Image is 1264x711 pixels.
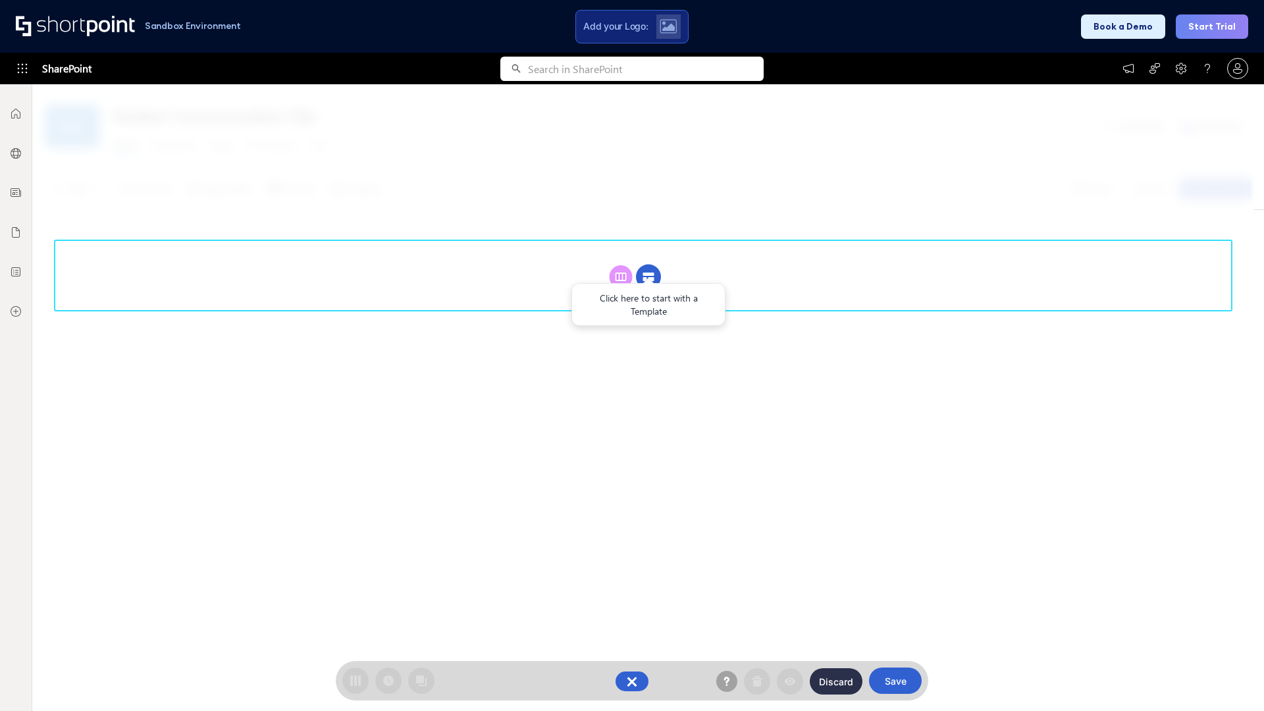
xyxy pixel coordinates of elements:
[660,19,677,34] img: Upload logo
[42,53,92,84] span: SharePoint
[583,20,648,32] span: Add your Logo:
[145,22,241,30] h1: Sandbox Environment
[1176,14,1248,39] button: Start Trial
[1198,648,1264,711] iframe: Chat Widget
[869,668,922,694] button: Save
[810,668,862,695] button: Discard
[1081,14,1165,39] button: Book a Demo
[528,57,764,81] input: Search in SharePoint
